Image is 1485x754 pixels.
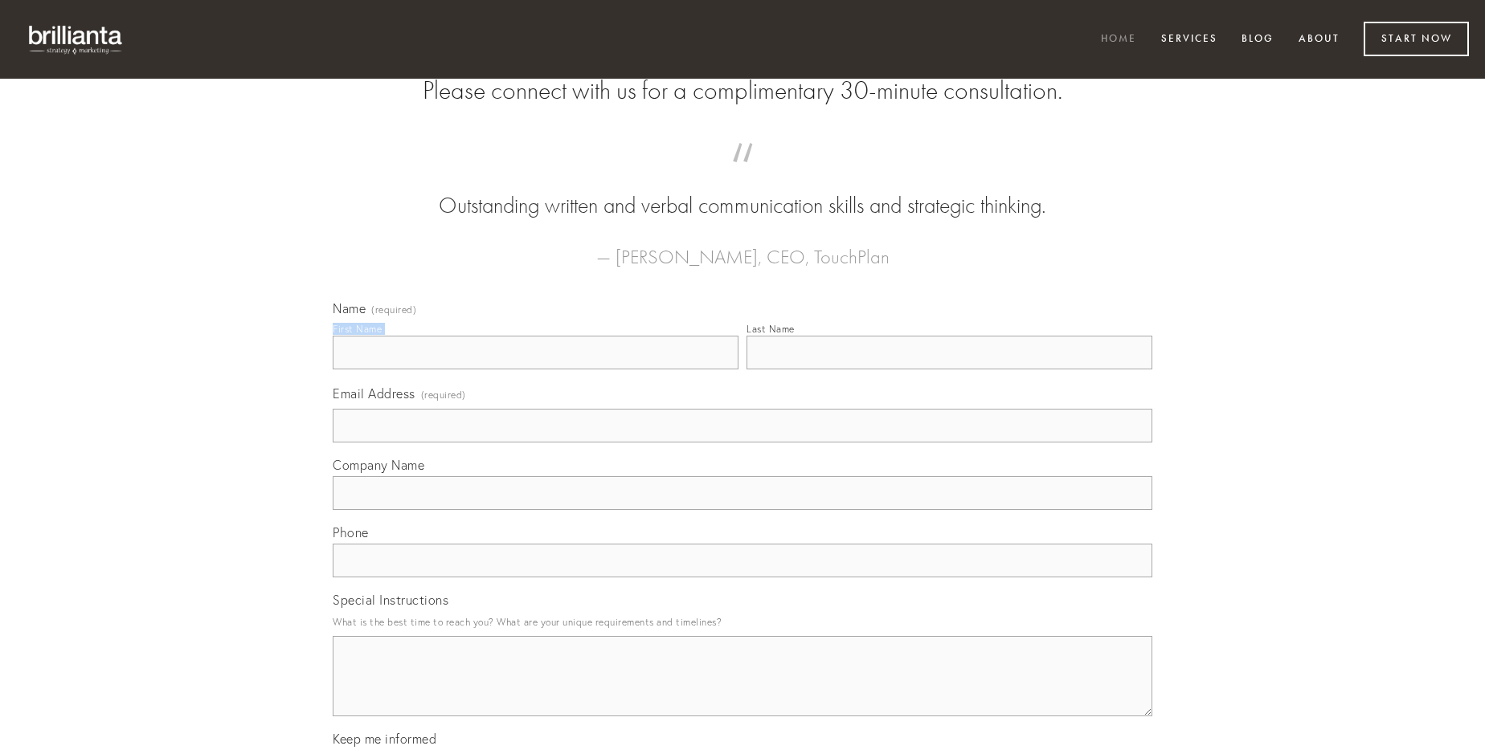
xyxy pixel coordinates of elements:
[747,323,795,335] div: Last Name
[1090,26,1147,53] a: Home
[421,384,466,406] span: (required)
[333,75,1152,106] h2: Please connect with us for a complimentary 30-minute consultation.
[333,300,366,316] span: Name
[333,611,1152,633] p: What is the best time to reach you? What are your unique requirements and timelines?
[1288,26,1350,53] a: About
[333,592,448,608] span: Special Instructions
[333,731,436,747] span: Keep me informed
[371,305,416,315] span: (required)
[1231,26,1284,53] a: Blog
[1364,22,1469,56] a: Start Now
[1151,26,1228,53] a: Services
[358,159,1127,222] blockquote: Outstanding written and verbal communication skills and strategic thinking.
[333,323,382,335] div: First Name
[333,524,369,540] span: Phone
[16,16,137,63] img: brillianta - research, strategy, marketing
[358,222,1127,273] figcaption: — [PERSON_NAME], CEO, TouchPlan
[358,159,1127,190] span: “
[333,457,424,473] span: Company Name
[333,385,415,401] span: Email Address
